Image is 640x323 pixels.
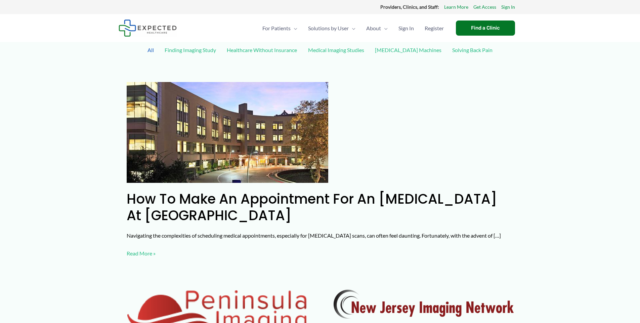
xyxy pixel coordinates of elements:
p: Navigating the complexities of scheduling medical appointments, especially for [MEDICAL_DATA] sca... [127,231,514,241]
span: Menu Toggle [349,16,355,40]
a: AboutMenu Toggle [361,16,393,40]
a: Find a Clinic [456,21,515,36]
a: Solving Back Pain [449,44,496,56]
span: Sign In [398,16,414,40]
a: For PatientsMenu Toggle [257,16,303,40]
a: Read: How to Make an Appointment for an MRI at Camino Real [127,128,328,135]
span: Menu Toggle [381,16,388,40]
a: Read: Schedule Your Imaging Appointment with Peninsula Imaging Through Expected Healthcare [127,310,307,316]
span: For Patients [262,16,291,40]
img: Expected Healthcare Logo - side, dark font, small [119,19,177,37]
a: Medical Imaging Studies [305,44,368,56]
img: How to Make an Appointment for an MRI at Camino Real [127,82,328,183]
a: Finding Imaging Study [161,44,219,56]
a: Sign In [393,16,419,40]
span: Solutions by User [308,16,349,40]
span: Menu Toggle [291,16,297,40]
a: Solutions by UserMenu Toggle [303,16,361,40]
span: Register [425,16,444,40]
div: Post Filters [119,42,522,74]
a: [MEDICAL_DATA] Machines [372,44,445,56]
a: Read: New Jersey Imaging Network [334,300,514,307]
a: Learn More [444,3,468,11]
a: All [144,44,157,56]
a: How to Make an Appointment for an [MEDICAL_DATA] at [GEOGRAPHIC_DATA] [127,190,497,225]
a: Read More » [127,248,156,258]
img: New Jersey Imaging Network Logo by RadNet [334,290,514,319]
span: About [366,16,381,40]
strong: Providers, Clinics, and Staff: [380,4,439,10]
a: Sign In [501,3,515,11]
a: Healthcare Without Insurance [223,44,300,56]
a: Get Access [473,3,496,11]
nav: Primary Site Navigation [257,16,449,40]
a: Register [419,16,449,40]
